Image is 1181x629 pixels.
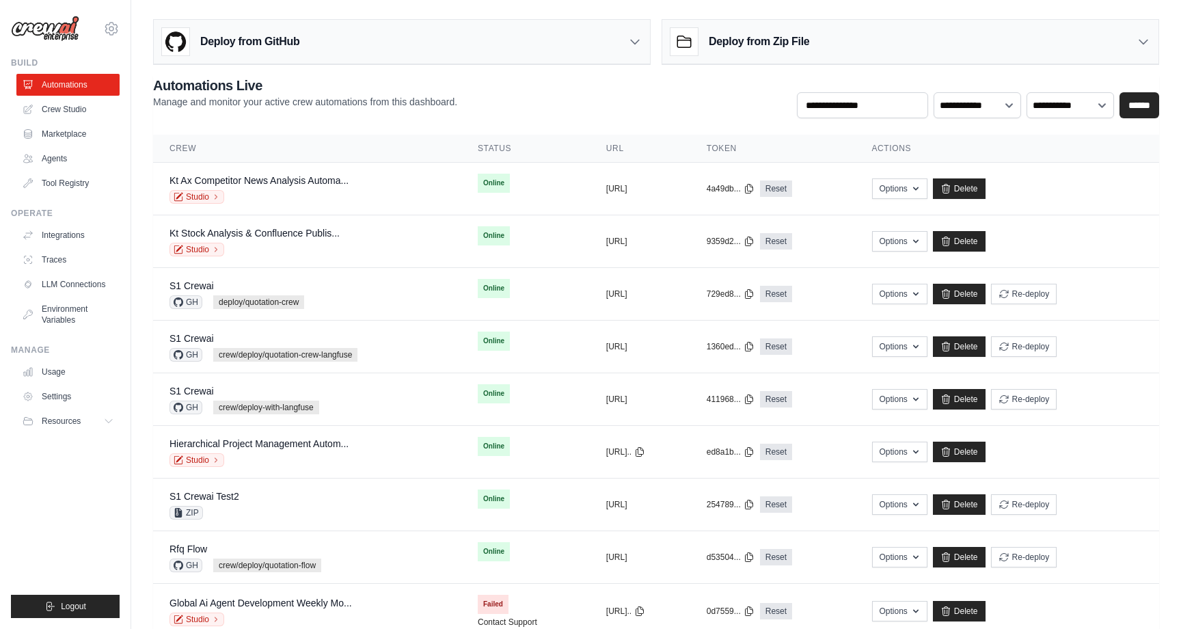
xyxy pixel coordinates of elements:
[590,135,690,163] th: URL
[169,453,224,467] a: Studio
[162,28,189,55] img: GitHub Logo
[690,135,856,163] th: Token
[991,389,1057,410] button: Re-deploy
[707,606,755,617] button: 0d7559...
[153,135,461,163] th: Crew
[169,559,202,572] span: GH
[760,444,792,460] a: Reset
[16,123,120,145] a: Marketplace
[856,135,1160,163] th: Actions
[169,506,203,520] span: ZIP
[933,601,986,621] a: Delete
[169,295,202,309] span: GH
[991,336,1057,357] button: Re-deploy
[11,57,120,68] div: Build
[760,180,792,197] a: Reset
[169,613,224,626] a: Studio
[991,547,1057,567] button: Re-deploy
[478,595,508,614] span: Failed
[707,236,755,247] button: 9359d2...
[16,172,120,194] a: Tool Registry
[61,601,86,612] span: Logout
[169,438,349,449] a: Hierarchical Project Management Autom...
[760,338,792,355] a: Reset
[933,494,986,515] a: Delete
[169,175,349,186] a: Kt Ax Competitor News Analysis Automa...
[991,494,1057,515] button: Re-deploy
[760,496,792,513] a: Reset
[760,603,792,619] a: Reset
[16,98,120,120] a: Crew Studio
[478,174,510,193] span: Online
[872,336,927,357] button: Options
[16,148,120,170] a: Agents
[169,190,224,204] a: Studio
[169,348,202,362] span: GH
[153,95,457,109] p: Manage and monitor your active crew automations from this dashboard.
[478,437,510,456] span: Online
[16,224,120,246] a: Integrations
[707,289,755,299] button: 729ed8...
[933,336,986,357] a: Delete
[872,494,927,515] button: Options
[16,386,120,407] a: Settings
[169,401,202,414] span: GH
[933,231,986,252] a: Delete
[707,394,755,405] button: 411968...
[169,228,340,239] a: Kt Stock Analysis & Confluence Publis...
[707,341,755,352] button: 1360ed...
[169,598,352,608] a: Global Ai Agent Development Weekly Mo...
[478,332,510,351] span: Online
[760,549,792,565] a: Reset
[872,231,927,252] button: Options
[872,442,927,462] button: Options
[11,16,79,42] img: Logo
[478,490,510,509] span: Online
[933,284,986,304] a: Delete
[991,284,1057,304] button: Re-deploy
[16,298,120,331] a: Environment Variables
[153,76,457,95] h2: Automations Live
[872,601,927,621] button: Options
[169,243,224,256] a: Studio
[707,499,755,510] button: 254789...
[760,391,792,407] a: Reset
[16,273,120,295] a: LLM Connections
[478,542,510,561] span: Online
[707,183,755,194] button: 4a49db...
[933,442,986,462] a: Delete
[760,233,792,250] a: Reset
[169,280,214,291] a: S1 Crewai
[169,491,239,502] a: S1 Crewai Test2
[213,559,321,572] span: crew/deploy/quotation-flow
[709,34,809,50] h3: Deploy from Zip File
[478,384,510,403] span: Online
[933,389,986,410] a: Delete
[16,361,120,383] a: Usage
[16,410,120,432] button: Resources
[707,446,755,457] button: ed8a1b...
[213,348,357,362] span: crew/deploy/quotation-crew-langfuse
[16,249,120,271] a: Traces
[872,178,927,199] button: Options
[478,226,510,245] span: Online
[169,333,214,344] a: S1 Crewai
[11,595,120,618] button: Logout
[213,401,319,414] span: crew/deploy-with-langfuse
[707,552,755,563] button: d53504...
[872,389,927,410] button: Options
[42,416,81,427] span: Resources
[169,386,214,397] a: S1 Crewai
[933,547,986,567] a: Delete
[213,295,304,309] span: deploy/quotation-crew
[478,279,510,298] span: Online
[478,617,537,628] a: Contact Support
[11,345,120,356] div: Manage
[760,286,792,302] a: Reset
[872,547,927,567] button: Options
[11,208,120,219] div: Operate
[933,178,986,199] a: Delete
[461,135,590,163] th: Status
[872,284,927,304] button: Options
[16,74,120,96] a: Automations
